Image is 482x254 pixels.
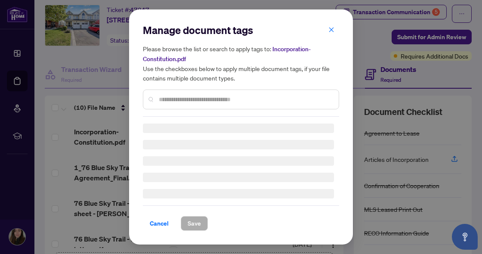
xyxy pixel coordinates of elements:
button: Open asap [452,224,478,250]
span: Cancel [150,217,169,230]
span: close [328,27,334,33]
h5: Please browse the list or search to apply tags to: Use the checkboxes below to apply multiple doc... [143,44,339,83]
button: Cancel [143,216,176,231]
h2: Manage document tags [143,23,339,37]
button: Save [181,216,208,231]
